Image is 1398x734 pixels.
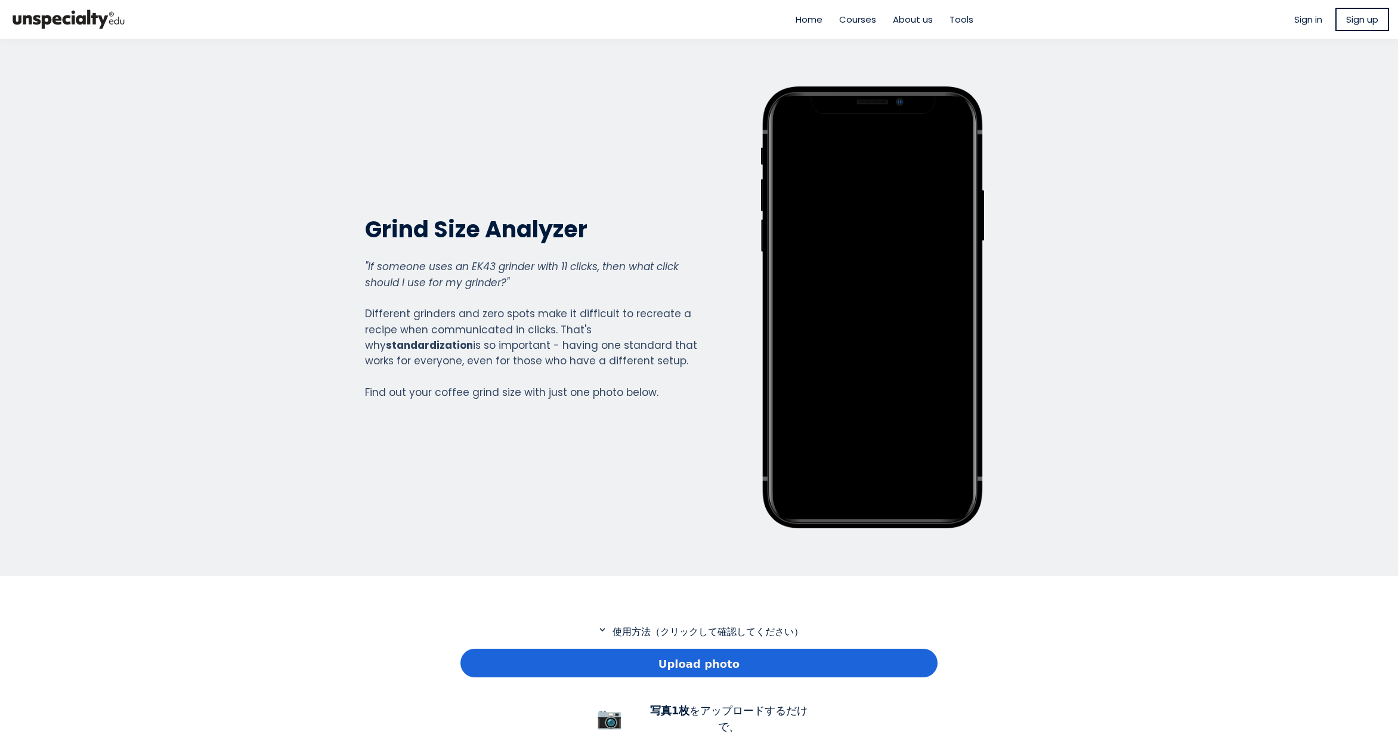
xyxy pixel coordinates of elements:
a: Tools [949,13,973,26]
a: Courses [839,13,876,26]
a: Sign up [1335,8,1389,31]
a: About us [893,13,933,26]
strong: standardization [386,338,473,352]
span: Sign up [1346,13,1378,26]
a: Sign in [1294,13,1322,26]
div: Different grinders and zero spots make it difficult to recreate a recipe when communicated in cli... [365,259,698,400]
span: Upload photo [658,656,740,672]
em: "If someone uses an EK43 grinder with 11 clicks, then what click should I use for my grinder?" [365,259,679,289]
b: 写真1枚 [650,704,690,717]
a: Home [796,13,822,26]
img: bc390a18feecddb333977e298b3a00a1.png [9,5,128,34]
mat-icon: expand_more [595,624,610,635]
span: 📷 [596,706,623,730]
h2: Grind Size Analyzer [365,215,698,244]
p: 使用方法（クリックして確認してください） [460,624,938,639]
